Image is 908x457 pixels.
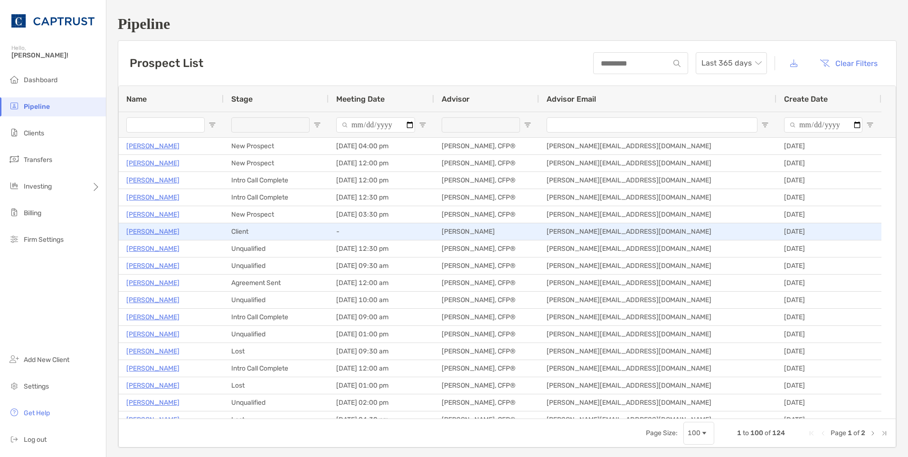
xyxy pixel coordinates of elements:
[329,257,434,274] div: [DATE] 09:30 am
[9,380,20,391] img: settings icon
[9,233,20,245] img: firm-settings icon
[126,311,180,323] p: [PERSON_NAME]
[118,15,897,33] h1: Pipeline
[761,121,769,129] button: Open Filter Menu
[11,4,95,38] img: CAPTRUST Logo
[24,129,44,137] span: Clients
[434,275,539,291] div: [PERSON_NAME], CFP®
[224,292,329,308] div: Unqualified
[126,362,180,374] a: [PERSON_NAME]
[539,138,776,154] div: [PERSON_NAME][EMAIL_ADDRESS][DOMAIN_NAME]
[126,277,180,289] p: [PERSON_NAME]
[329,223,434,240] div: -
[434,223,539,240] div: [PERSON_NAME]
[224,326,329,343] div: Unqualified
[776,343,881,360] div: [DATE]
[539,172,776,189] div: [PERSON_NAME][EMAIL_ADDRESS][DOMAIN_NAME]
[329,360,434,377] div: [DATE] 12:00 am
[336,95,385,104] span: Meeting Date
[434,292,539,308] div: [PERSON_NAME], CFP®
[776,309,881,325] div: [DATE]
[224,155,329,171] div: New Prospect
[126,140,180,152] a: [PERSON_NAME]
[646,429,678,437] div: Page Size:
[539,275,776,291] div: [PERSON_NAME][EMAIL_ADDRESS][DOMAIN_NAME]
[24,209,41,217] span: Billing
[329,377,434,394] div: [DATE] 01:00 pm
[224,172,329,189] div: Intro Call Complete
[329,172,434,189] div: [DATE] 12:00 pm
[126,243,180,255] a: [PERSON_NAME]
[126,414,180,426] p: [PERSON_NAME]
[880,429,888,437] div: Last Page
[866,121,874,129] button: Open Filter Menu
[126,174,180,186] a: [PERSON_NAME]
[784,117,862,133] input: Create Date Filter Input
[776,240,881,257] div: [DATE]
[224,360,329,377] div: Intro Call Complete
[776,326,881,343] div: [DATE]
[434,155,539,171] div: [PERSON_NAME], CFP®
[224,309,329,325] div: Intro Call Complete
[776,275,881,291] div: [DATE]
[336,117,415,133] input: Meeting Date Filter Input
[9,74,20,85] img: dashboard icon
[701,53,761,74] span: Last 365 days
[24,236,64,244] span: Firm Settings
[126,380,180,391] p: [PERSON_NAME]
[776,394,881,411] div: [DATE]
[224,189,329,206] div: Intro Call Complete
[9,100,20,112] img: pipeline icon
[539,326,776,343] div: [PERSON_NAME][EMAIL_ADDRESS][DOMAIN_NAME]
[224,138,329,154] div: New Prospect
[539,189,776,206] div: [PERSON_NAME][EMAIL_ADDRESS][DOMAIN_NAME]
[784,95,828,104] span: Create Date
[24,103,50,111] span: Pipeline
[24,436,47,444] span: Log out
[24,382,49,390] span: Settings
[434,394,539,411] div: [PERSON_NAME], CFP®
[231,95,253,104] span: Stage
[776,138,881,154] div: [DATE]
[434,240,539,257] div: [PERSON_NAME], CFP®
[126,191,180,203] p: [PERSON_NAME]
[126,328,180,340] p: [PERSON_NAME]
[776,206,881,223] div: [DATE]
[329,326,434,343] div: [DATE] 01:00 pm
[9,153,20,165] img: transfers icon
[224,257,329,274] div: Unqualified
[547,117,757,133] input: Advisor Email Filter Input
[329,275,434,291] div: [DATE] 12:00 am
[442,95,470,104] span: Advisor
[126,397,180,409] a: [PERSON_NAME]
[765,429,771,437] span: of
[126,95,147,104] span: Name
[776,360,881,377] div: [DATE]
[126,209,180,220] p: [PERSON_NAME]
[224,343,329,360] div: Lost
[9,407,20,418] img: get-help icon
[9,433,20,445] img: logout icon
[126,345,180,357] a: [PERSON_NAME]
[434,309,539,325] div: [PERSON_NAME], CFP®
[539,155,776,171] div: [PERSON_NAME][EMAIL_ADDRESS][DOMAIN_NAME]
[24,182,52,190] span: Investing
[434,377,539,394] div: [PERSON_NAME], CFP®
[539,411,776,428] div: [PERSON_NAME][EMAIL_ADDRESS][DOMAIN_NAME]
[772,429,785,437] span: 124
[224,223,329,240] div: Client
[126,157,180,169] a: [PERSON_NAME]
[24,356,69,364] span: Add New Client
[434,189,539,206] div: [PERSON_NAME], CFP®
[434,360,539,377] div: [PERSON_NAME], CFP®
[9,207,20,218] img: billing icon
[434,326,539,343] div: [PERSON_NAME], CFP®
[224,240,329,257] div: Unqualified
[126,226,180,238] a: [PERSON_NAME]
